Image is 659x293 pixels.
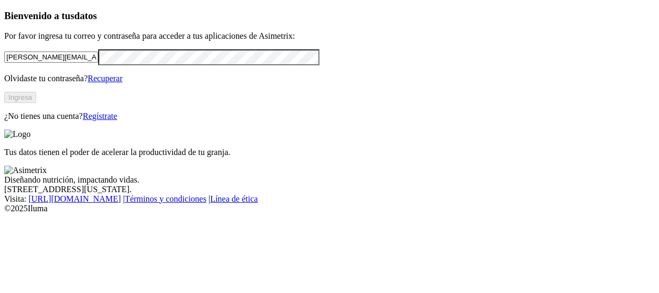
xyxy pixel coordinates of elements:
div: Diseñando nutrición, impactando vidas. [4,175,655,185]
div: Visita : | | [4,194,655,204]
span: datos [74,10,97,21]
a: Línea de ética [210,194,258,203]
a: Regístrate [83,111,117,120]
p: Tus datos tienen el poder de acelerar la productividad de tu granja. [4,148,655,157]
div: [STREET_ADDRESS][US_STATE]. [4,185,655,194]
p: Olvidaste tu contraseña? [4,74,655,83]
button: Ingresa [4,92,36,103]
a: Recuperar [88,74,123,83]
a: Términos y condiciones [125,194,206,203]
p: ¿No tienes una cuenta? [4,111,655,121]
img: Logo [4,130,31,139]
a: [URL][DOMAIN_NAME] [29,194,121,203]
input: Tu correo [4,51,98,63]
h3: Bienvenido a tus [4,10,655,22]
div: © 2025 Iluma [4,204,655,213]
p: Por favor ingresa tu correo y contraseña para acceder a tus aplicaciones de Asimetrix: [4,31,655,41]
img: Asimetrix [4,166,47,175]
